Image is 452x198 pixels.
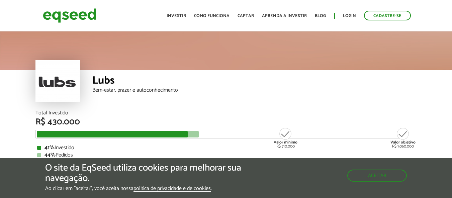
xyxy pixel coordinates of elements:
strong: Valor mínimo [274,139,297,145]
div: R$ 430.000 [35,118,417,126]
button: Aceitar [347,170,407,182]
a: Captar [238,14,254,18]
div: R$ 710.000 [273,127,298,148]
div: Total Investido [35,110,417,116]
p: Ao clicar em "aceitar", você aceita nossa . [45,185,262,192]
div: Investido [37,145,415,151]
strong: Valor objetivo [390,139,416,145]
img: EqSeed [43,7,96,24]
a: Blog [315,14,326,18]
div: Pedidos [37,153,415,158]
div: Bem-estar, prazer e autoconhecimento [92,88,417,93]
a: política de privacidade e de cookies [133,186,211,192]
div: R$ 1.060.000 [390,127,416,148]
div: Lubs [92,75,417,88]
strong: 41% [44,143,55,152]
a: Investir [167,14,186,18]
a: Login [343,14,356,18]
a: Aprenda a investir [262,14,307,18]
a: Cadastre-se [364,11,411,20]
strong: 44% [44,151,56,160]
a: Como funciona [194,14,230,18]
h5: O site da EqSeed utiliza cookies para melhorar sua navegação. [45,163,262,184]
